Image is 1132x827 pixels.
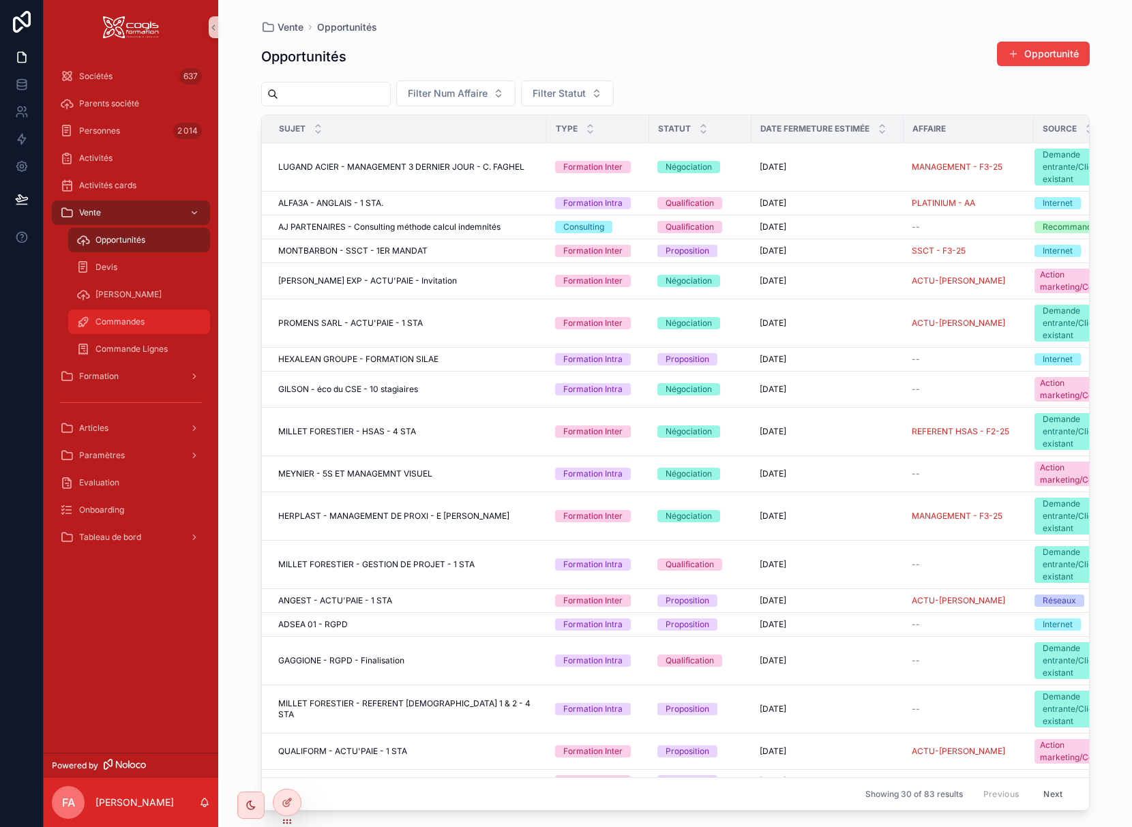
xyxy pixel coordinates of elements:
a: Consulting [555,221,641,233]
span: -- [912,655,920,666]
a: WORD - F1-25 [912,776,968,787]
span: [PERSON_NAME] [95,289,162,300]
a: Formation Inter [555,161,641,173]
span: MONTBARBON - SSCT - 1ER MANDAT [278,245,428,256]
div: Négociation [666,425,712,438]
div: Formation Inter [563,745,623,757]
a: ACTU-[PERSON_NAME] [912,746,1005,757]
span: Tableau de bord [79,532,141,543]
span: [DATE] [760,619,786,630]
span: -- [912,559,920,570]
span: PROMENS SARL - ACTU'PAIE - 1 STA [278,318,423,329]
div: Formation Inter [563,595,623,607]
a: Formation Intra [555,558,641,571]
span: -- [912,468,920,479]
span: LUGAND ACIER - MANAGEMENT 3 DERNIER JOUR - C. FAGHEL [278,162,524,172]
a: MANAGEMENT - F3-25 [912,162,1002,172]
span: Articles [79,423,108,434]
a: MANAGEMENT - F3-25 [912,511,1002,522]
a: Formation Intra [555,618,641,631]
div: Formation Inter [563,317,623,329]
span: FA [62,794,75,811]
a: Négociation [657,468,743,480]
span: [DATE] [760,384,786,395]
a: -- [912,559,1026,570]
span: Statut [658,123,691,134]
a: Proposition [657,595,743,607]
h1: Opportunités [261,47,346,66]
a: MILLET FORESTIER - GESTION DE PROJET - 1 STA [278,559,539,570]
a: SSCT - F3-25 [912,245,966,256]
a: [DATE] [760,384,895,395]
span: [DATE] [760,776,786,787]
a: Qualification [657,197,743,209]
a: REFERENT HSAS - F2-25 [912,426,1026,437]
span: [DATE] [760,222,786,232]
a: MILLET FORESTIER - HSAS - 4 STA [278,426,539,437]
a: [DATE] [760,511,895,522]
span: [DATE] [760,746,786,757]
span: QUALIFORM - ACTU'PAIE - 1 STA [278,746,407,757]
a: Proposition [657,745,743,757]
span: Devis [95,262,117,273]
div: Formation Intra [563,353,623,365]
a: [DATE] [760,245,895,256]
a: HERPLAST - MANAGEMENT DE PROXI - E [PERSON_NAME] [278,511,539,522]
a: ANGEST - ACTU'PAIE - 1 STA [278,595,539,606]
a: MANAGEMENT - F3-25 [912,511,1026,522]
div: Formation Inter [563,425,623,438]
span: ADSEA 01 - RGPD [278,619,348,630]
a: -- [912,468,1026,479]
a: ACTU-[PERSON_NAME] [912,595,1005,606]
a: Négociation [657,317,743,329]
div: Action marketing/Commercial [1040,377,1130,402]
div: Négociation [666,275,712,287]
span: Parents société [79,98,139,109]
span: -- [912,384,920,395]
a: Formation Inter [555,245,641,257]
div: Formation Inter [563,161,623,173]
span: Vente [278,20,303,34]
div: Négociation [666,383,712,395]
a: Commande Lignes [68,337,210,361]
a: ACTU-[PERSON_NAME] [912,595,1026,606]
a: Formation [52,364,210,389]
span: REFERENT HSAS - F2-25 [912,426,1009,437]
div: scrollable content [44,55,218,567]
a: Activités [52,146,210,170]
a: GMV - WORD - 1STA [278,776,539,787]
span: [DATE] [760,318,786,329]
div: Internet [1043,618,1073,631]
span: Type [556,123,578,134]
span: Onboarding [79,505,124,515]
div: Qualification [666,655,714,667]
a: Qualification [657,655,743,667]
a: Devis [68,255,210,280]
a: [DATE] [760,655,895,666]
a: GILSON - éco du CSE - 10 stagiaires [278,384,539,395]
div: Réseaux [1043,595,1076,607]
span: [DATE] [760,162,786,172]
a: [DATE] [760,776,895,787]
span: Filter Statut [533,87,586,100]
a: Qualification [657,221,743,233]
span: [DATE] [760,595,786,606]
div: Formation Inter [563,245,623,257]
button: Select Button [396,80,516,106]
span: [DATE] [760,559,786,570]
a: Négociation [657,275,743,287]
div: Formation Intra [563,197,623,209]
div: Action marketing/Commercial [1040,269,1130,293]
a: Qualification [657,558,743,571]
a: Opportunités [317,20,377,34]
div: Qualification [666,197,714,209]
div: Proposition [666,775,709,787]
span: [DATE] [760,426,786,437]
a: -- [912,354,1026,365]
a: Négociation [657,383,743,395]
div: Formation Inter [563,510,623,522]
span: Sujet [279,123,306,134]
